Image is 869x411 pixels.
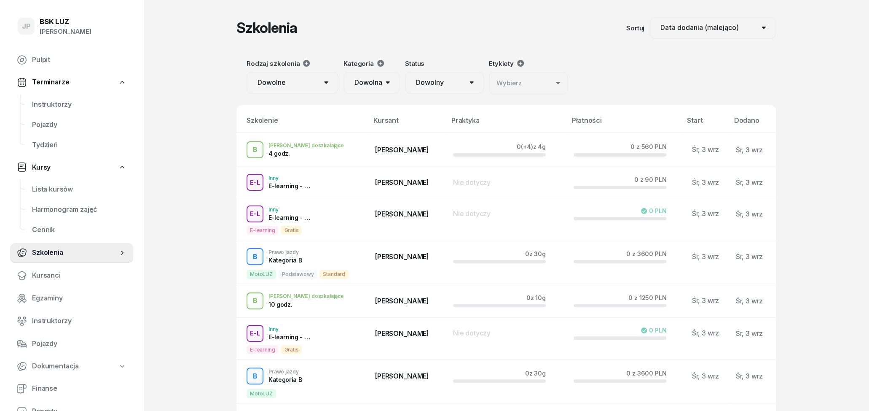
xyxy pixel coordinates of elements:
span: [PERSON_NAME] [375,252,429,261]
div: 0 z 10g [526,294,546,301]
a: Instruktorzy [25,95,133,115]
button: Wybierz [489,72,568,95]
span: Instruktorzy [32,316,126,327]
span: Pojazdy [32,338,126,349]
span: Dokumentacja [32,361,79,372]
a: Finanse [10,379,133,399]
span: [PERSON_NAME] [375,146,429,154]
div: 0 z 30g [525,250,546,257]
span: Śr, 3 wrz [692,296,719,305]
span: Podstawowy [279,270,317,279]
div: 0 z 4g [517,143,546,150]
div: 0 z 3600 PLN [626,370,666,377]
div: 0 z 30g [525,370,546,377]
span: Śr, 3 wrz [735,178,763,187]
span: JP [22,23,31,30]
a: Cennik [25,220,133,240]
span: Finanse [32,383,126,394]
div: Wybierz [496,78,522,89]
span: Cennik [32,224,126,235]
span: Kursanci [32,270,126,281]
span: E-learning [247,226,278,235]
span: Terminarze [32,77,69,88]
span: Gratis [281,345,302,354]
div: 0 PLN [641,208,666,214]
span: Śr, 3 wrz [735,252,763,261]
span: E-learning [247,345,278,354]
span: Śr, 3 wrz [692,145,719,154]
a: Egzaminy [10,288,133,308]
span: Nie dotyczy [453,178,491,187]
th: Start [682,115,729,133]
span: [PERSON_NAME] [375,210,429,218]
a: Lista kursów [25,179,133,200]
span: [PERSON_NAME] [375,178,429,187]
span: Śr, 3 wrz [735,146,763,154]
span: Śr, 3 wrz [735,210,763,218]
div: 0 z 3600 PLN [626,250,666,257]
span: MotoLUZ [247,270,276,279]
th: Dodano [729,115,776,133]
span: Pulpit [32,54,126,65]
th: Praktyka [446,115,567,133]
a: Harmonogram zajęć [25,200,133,220]
div: 0 PLN [641,327,666,334]
span: [PERSON_NAME] [375,329,429,338]
span: Gratis [281,226,302,235]
span: (+4) [521,143,533,150]
span: Śr, 3 wrz [692,252,719,261]
a: Terminarze [10,73,133,92]
span: Instruktorzy [32,99,126,110]
span: Śr, 3 wrz [692,372,719,380]
h1: Szkolenia [236,20,297,35]
span: Egzaminy [32,293,126,304]
a: Szkolenia [10,243,133,263]
div: 0 z 560 PLN [630,143,666,150]
span: Tydzień [32,140,126,151]
div: BSK LUZ [40,18,91,25]
span: Szkolenia [32,247,118,258]
div: [PERSON_NAME] [40,26,91,37]
a: Tydzień [25,135,133,155]
a: Pojazdy [25,115,133,135]
span: Standard [319,270,349,279]
div: 0 z 1250 PLN [628,294,666,301]
span: [PERSON_NAME] [375,297,429,305]
span: Harmonogram zajęć [32,204,126,215]
span: Śr, 3 wrz [735,372,763,380]
span: [PERSON_NAME] [375,372,429,380]
span: Śr, 3 wrz [735,297,763,305]
a: Pojazdy [10,334,133,354]
a: Dokumentacja [10,357,133,376]
span: Śr, 3 wrz [692,178,719,187]
span: Śr, 3 wrz [692,329,719,337]
a: Kursanci [10,265,133,286]
span: Śr, 3 wrz [735,329,763,338]
span: Śr, 3 wrz [692,209,719,218]
span: Nie dotyczy [453,209,491,218]
th: Szkolenie [236,115,368,133]
div: 0 z 90 PLN [634,176,666,183]
a: Kursy [10,158,133,177]
a: Pulpit [10,50,133,70]
span: Nie dotyczy [453,329,491,337]
span: Kursy [32,162,51,173]
span: Lista kursów [32,184,126,195]
th: Płatności [567,115,682,133]
th: Kursant [368,115,446,133]
span: Pojazdy [32,119,126,130]
a: Instruktorzy [10,311,133,331]
span: MotoLUZ [247,389,276,398]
